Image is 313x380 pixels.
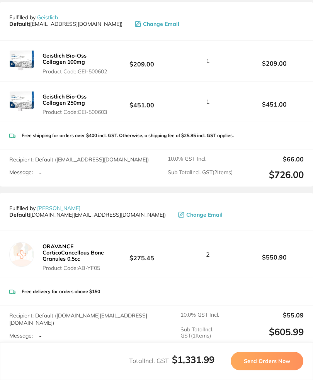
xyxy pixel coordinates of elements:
output: $55.09 [245,312,304,320]
span: Sub Total Incl. GST ( 1 Items) [180,326,239,340]
b: ORAVANCE CorticoCancellous Bone Granules 0.5cc [43,243,104,262]
a: Geistlich [37,14,58,21]
b: Default [9,211,29,218]
b: $209.00 [112,54,171,68]
span: 10.0 % GST Incl. [180,312,239,320]
span: Product Code: GEI-500602 [43,68,110,75]
b: $451.00 [112,94,171,109]
b: $209.00 [245,60,304,67]
img: b25vbDQ3cg [9,48,34,73]
span: 10.0 % GST Incl. [168,156,233,163]
b: $1,331.99 [172,354,214,365]
span: Recipient: Default ( [DOMAIN_NAME][EMAIL_ADDRESS][DOMAIN_NAME] ) [9,312,147,326]
span: 2 [206,251,210,258]
a: [PERSON_NAME] [37,205,80,212]
button: Geistlich Bio-Oss Collagen 100mg Product Code:GEI-500602 [40,52,112,75]
p: Fulfilled by [9,205,80,211]
button: Geistlich Bio-Oss Collagen 250mg Product Code:GEI-500603 [40,93,112,115]
span: Product Code: AB-YF05 [43,265,110,271]
output: $66.00 [239,156,304,163]
b: $550.90 [245,254,304,261]
b: Geistlich Bio-Oss Collagen 250mg [43,93,87,106]
span: customer.care@henryschein.com.au [9,212,166,218]
label: Message: [9,169,33,176]
span: 1 [206,57,210,64]
p: Free shipping for orders over $400 incl. GST. Otherwise, a shipping fee of $25.85 incl. GST applies. [22,133,234,138]
span: 1 [206,98,210,105]
span: Change Email [143,21,179,27]
span: Recipient: Default ( [EMAIL_ADDRESS][DOMAIN_NAME] ) [9,156,149,163]
span: Sub Total Incl. GST ( 2 Items) [168,169,233,180]
span: Product Code: GEI-500603 [43,109,110,115]
b: Geistlich Bio-Oss Collagen 100mg [43,52,87,65]
button: Change Email [133,20,192,27]
b: Default [9,20,29,27]
p: - [39,169,42,176]
button: Change Email [176,211,235,218]
span: Change Email [186,212,223,218]
label: Message: [9,332,33,339]
p: Fulfilled by [9,14,58,20]
button: ORAVANCE CorticoCancellous Bone Granules 0.5cc Product Code:AB-YF05 [40,243,112,271]
b: $451.00 [245,101,304,108]
p: Free delivery for orders above $150 [22,289,100,294]
p: - [39,332,42,339]
img: ajFoejh5Zw [9,89,34,114]
output: $726.00 [239,169,304,180]
output: $605.99 [245,326,304,340]
span: info@geistlich.com.au [9,21,122,27]
img: empty.jpg [9,242,34,267]
b: $275.45 [112,247,171,261]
